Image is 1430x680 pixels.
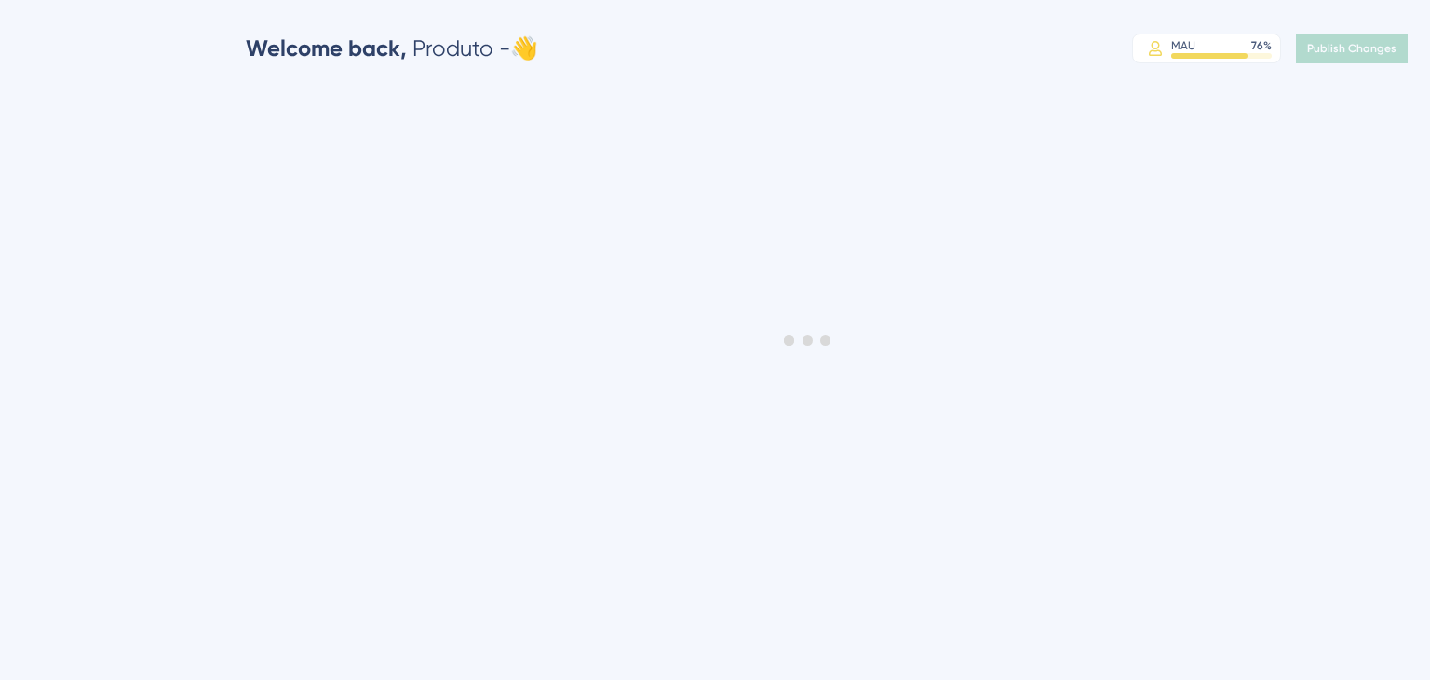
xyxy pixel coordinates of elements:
[1251,38,1272,53] div: 76 %
[246,34,407,61] span: Welcome back,
[246,34,538,63] div: Produto - 👋
[1296,34,1408,63] button: Publish Changes
[1171,38,1195,53] div: MAU
[1307,41,1396,56] span: Publish Changes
